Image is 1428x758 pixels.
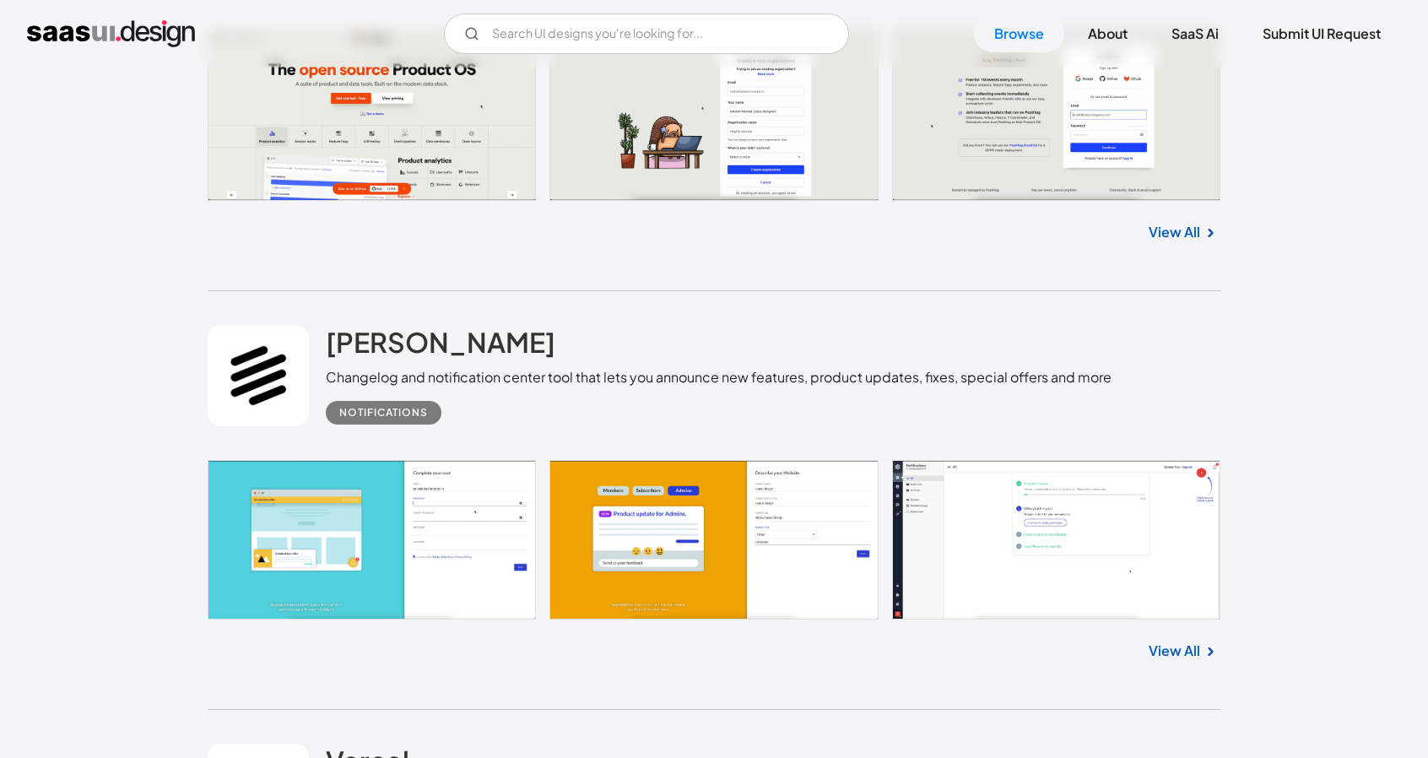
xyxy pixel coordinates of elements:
[1151,15,1239,52] a: SaaS Ai
[1242,15,1401,52] a: Submit UI Request
[326,325,555,367] a: [PERSON_NAME]
[1068,15,1148,52] a: About
[326,367,1112,387] div: Changelog and notification center tool that lets you announce new features, product updates, fixe...
[974,15,1064,52] a: Browse
[1149,222,1200,242] a: View All
[326,325,555,359] h2: [PERSON_NAME]
[339,403,428,423] div: Notifications
[444,14,849,54] input: Search UI designs you're looking for...
[444,14,849,54] form: Email Form
[27,20,195,47] a: home
[1149,641,1200,661] a: View All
